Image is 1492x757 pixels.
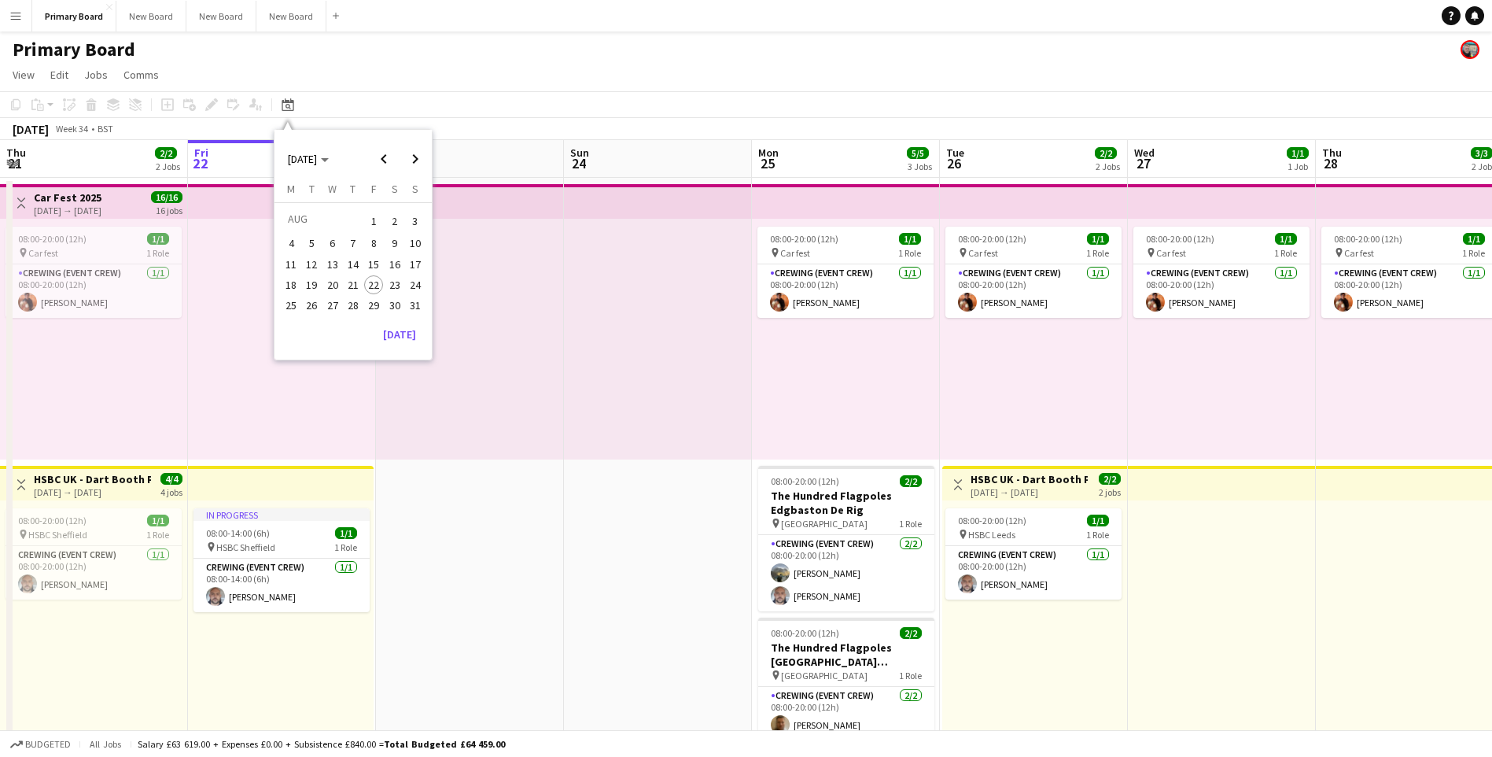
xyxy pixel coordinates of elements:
span: Car fest [780,247,810,259]
span: 9 [385,234,404,253]
span: 5 [303,234,322,253]
app-job-card: 08:00-20:00 (12h)1/1 Car fest1 RoleCrewing (Event Crew)1/108:00-20:00 (12h)[PERSON_NAME] [6,227,182,318]
h3: HSBC UK - Dart Booth Project - [GEOGRAPHIC_DATA] [971,472,1088,486]
app-card-role: Crewing (Event Crew)1/108:00-20:00 (12h)[PERSON_NAME] [757,264,934,318]
span: 2/2 [155,147,177,159]
span: 08:00-20:00 (12h) [771,627,839,639]
button: 14-08-2025 [343,254,363,275]
app-job-card: 08:00-20:00 (12h)2/2The Hundred Flagpoles Edgbaston De Rig [GEOGRAPHIC_DATA]1 RoleCrewing (Event ... [758,466,934,611]
div: 3 Jobs [908,161,932,172]
h1: Primary Board [13,38,135,61]
span: 5/5 [907,147,929,159]
span: 08:00-20:00 (12h) [18,233,87,245]
button: 26-08-2025 [301,295,322,316]
span: Car fest [1156,247,1186,259]
button: 19-08-2025 [301,275,322,295]
span: 1 Role [898,247,921,259]
app-card-role: Crewing (Event Crew)1/108:00-20:00 (12h)[PERSON_NAME] [945,546,1122,600]
span: 3 [406,210,425,232]
span: HSBC Sheffield [28,529,87,541]
span: 1/1 [335,527,357,539]
span: 08:00-20:00 (12h) [18,515,87,526]
button: 25-08-2025 [281,295,301,316]
button: New Board [256,1,326,31]
span: 6 [323,234,342,253]
span: 2/2 [900,475,922,487]
span: F [371,182,377,196]
span: 22 [364,275,383,294]
button: 07-08-2025 [343,233,363,253]
span: HSBC Sheffield [216,541,275,553]
span: T [309,182,315,196]
span: 26 [944,154,964,172]
span: 1/1 [1087,515,1109,526]
span: 1 Role [1086,247,1109,259]
span: 1 Role [1462,247,1485,259]
span: Edit [50,68,68,82]
span: Total Budgeted £64 459.00 [384,738,505,750]
div: 2 jobs [1099,485,1121,498]
button: Budgeted [8,736,73,753]
div: 08:00-20:00 (12h)1/1 HSBC Sheffield1 RoleCrewing (Event Crew)1/108:00-20:00 (12h)[PERSON_NAME] [6,508,182,600]
span: 4/4 [160,473,182,485]
span: 21 [4,154,26,172]
span: 19 [303,275,322,294]
span: Thu [6,146,26,160]
a: Edit [44,65,75,85]
div: 1 Job [1288,161,1308,172]
span: 31 [406,296,425,315]
div: [DATE] → [DATE] [971,486,1088,498]
button: 21-08-2025 [343,275,363,295]
h3: The Hundred Flagpoles [GEOGRAPHIC_DATA] [GEOGRAPHIC_DATA] [758,641,934,669]
span: 1/1 [1275,233,1297,245]
span: 16/16 [151,191,182,203]
span: S [412,182,418,196]
span: Tue [946,146,964,160]
div: 08:00-20:00 (12h)1/1 HSBC Leeds1 RoleCrewing (Event Crew)1/108:00-20:00 (12h)[PERSON_NAME] [945,508,1122,600]
span: T [350,182,356,196]
span: [GEOGRAPHIC_DATA] [781,670,868,681]
span: 17 [406,255,425,274]
div: BST [98,123,113,135]
button: 20-08-2025 [322,275,343,295]
button: 04-08-2025 [281,233,301,253]
span: 25 [282,296,300,315]
app-card-role: Crewing (Event Crew)2/208:00-20:00 (12h)[PERSON_NAME][PERSON_NAME] [758,535,934,611]
app-card-role: Crewing (Event Crew)1/108:00-20:00 (12h)[PERSON_NAME] [6,546,182,600]
span: 20 [323,275,342,294]
span: 12 [303,255,322,274]
app-card-role: Crewing (Event Crew)1/108:00-14:00 (6h)[PERSON_NAME] [193,559,370,612]
span: 1/1 [1463,233,1485,245]
span: 8 [364,234,383,253]
span: S [392,182,398,196]
div: In progress [193,508,370,521]
div: In progress08:00-14:00 (6h)1/1 HSBC Sheffield1 RoleCrewing (Event Crew)1/108:00-14:00 (6h)[PERSON... [193,508,370,612]
span: 15 [364,255,383,274]
span: 28 [344,296,363,315]
td: AUG [281,209,363,233]
a: Comms [117,65,165,85]
button: Next month [400,143,431,175]
span: 22 [192,154,208,172]
span: 1/1 [1087,233,1109,245]
h3: HSBC UK - Dart Booth Project - [GEOGRAPHIC_DATA] [34,472,151,486]
span: M [287,182,295,196]
span: Thu [1322,146,1342,160]
span: 23 [385,275,404,294]
button: 06-08-2025 [322,233,343,253]
a: Jobs [78,65,114,85]
span: 08:00-20:00 (12h) [1146,233,1214,245]
button: 01-08-2025 [363,209,384,233]
button: 31-08-2025 [405,295,425,316]
span: 2/2 [1095,147,1117,159]
span: 4 [282,234,300,253]
span: 1 Role [146,529,169,541]
span: 21 [344,275,363,294]
h3: The Hundred Flagpoles Edgbaston De Rig [758,489,934,517]
app-user-avatar: Richard Langford [1461,40,1479,59]
button: 22-08-2025 [363,275,384,295]
span: All jobs [87,738,124,750]
div: 2 Jobs [156,161,180,172]
div: 2 Jobs [1096,161,1120,172]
